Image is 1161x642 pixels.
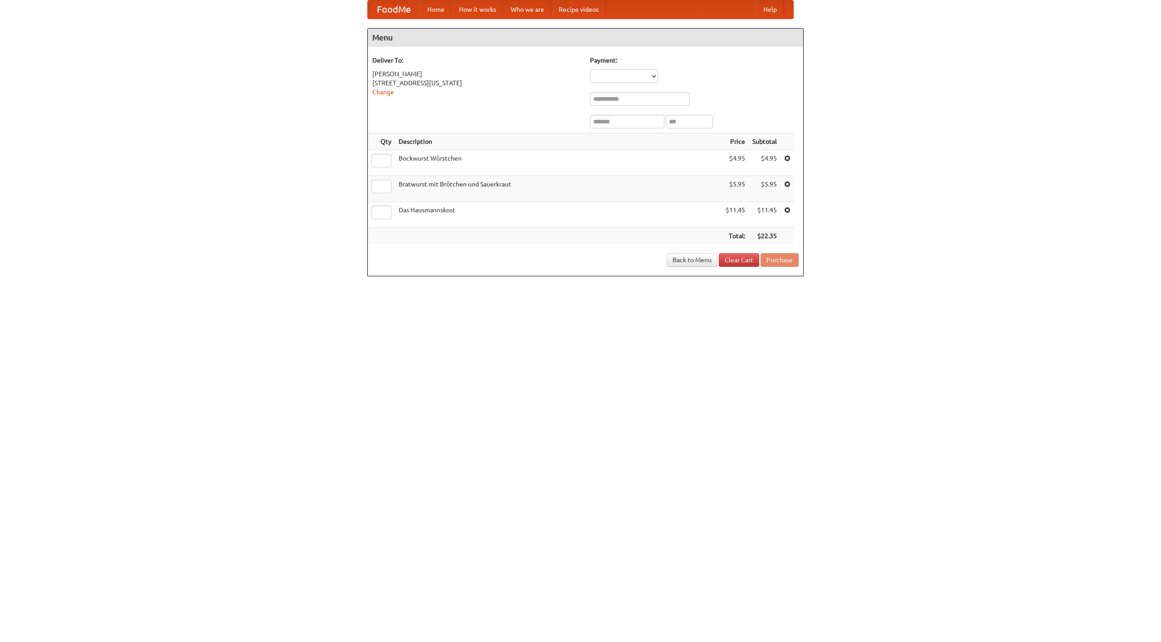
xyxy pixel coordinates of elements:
[372,78,581,88] div: [STREET_ADDRESS][US_STATE]
[368,133,395,150] th: Qty
[395,133,722,150] th: Description
[722,202,749,228] td: $11.45
[722,150,749,176] td: $4.95
[749,202,781,228] td: $11.45
[452,0,503,19] a: How it works
[667,253,717,267] a: Back to Menu
[395,202,722,228] td: Das Hausmannskost
[749,176,781,202] td: $5.95
[722,133,749,150] th: Price
[722,176,749,202] td: $5.95
[761,253,799,267] button: Purchase
[372,69,581,78] div: [PERSON_NAME]
[395,150,722,176] td: Bockwurst Würstchen
[368,0,420,19] a: FoodMe
[722,228,749,245] th: Total:
[719,253,759,267] a: Clear Cart
[756,0,784,19] a: Help
[749,228,781,245] th: $22.35
[590,56,799,65] h5: Payment:
[749,133,781,150] th: Subtotal
[372,88,394,96] a: Change
[420,0,452,19] a: Home
[395,176,722,202] td: Bratwurst mit Brötchen und Sauerkraut
[372,56,581,65] h5: Deliver To:
[749,150,781,176] td: $4.95
[551,0,606,19] a: Recipe videos
[503,0,551,19] a: Who we are
[368,29,803,47] h4: Menu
